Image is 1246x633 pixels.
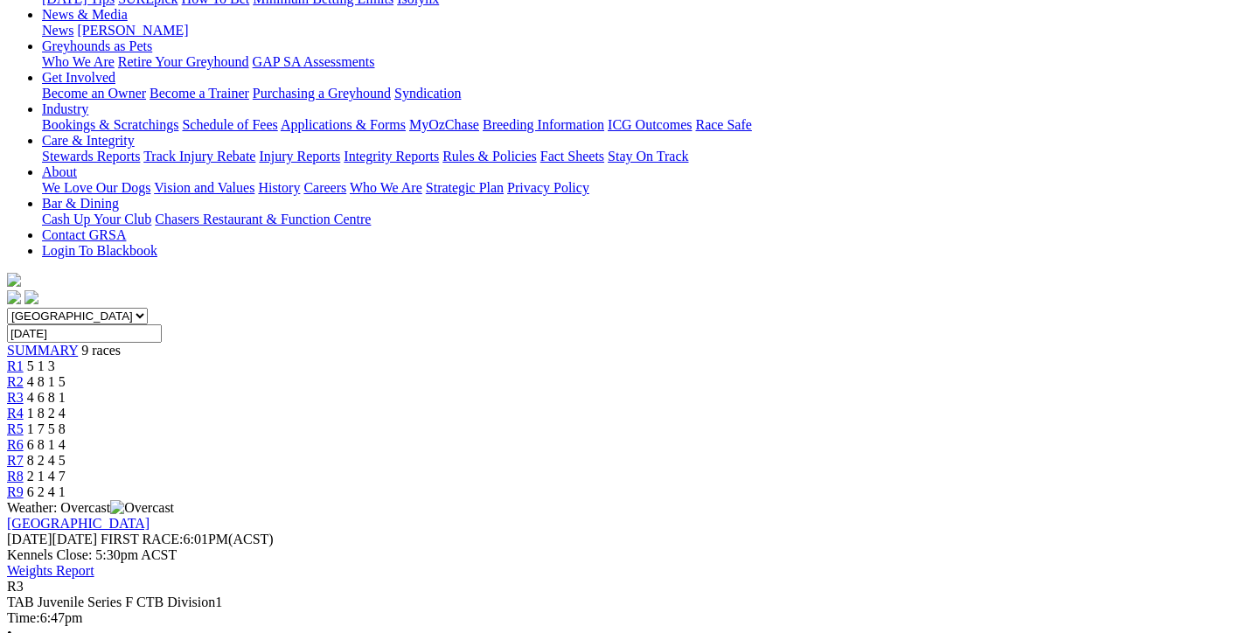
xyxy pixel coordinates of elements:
[155,212,371,226] a: Chasers Restaurant & Function Centre
[258,180,300,195] a: History
[350,180,422,195] a: Who We Are
[253,54,375,69] a: GAP SA Assessments
[42,243,157,258] a: Login To Blackbook
[344,149,439,163] a: Integrity Reports
[7,343,78,358] a: SUMMARY
[42,212,151,226] a: Cash Up Your Club
[7,469,24,483] a: R8
[154,180,254,195] a: Vision and Values
[7,579,24,594] span: R3
[42,86,1239,101] div: Get Involved
[42,180,1239,196] div: About
[695,117,751,132] a: Race Safe
[42,54,1239,70] div: Greyhounds as Pets
[81,343,121,358] span: 9 races
[7,273,21,287] img: logo-grsa-white.png
[483,117,604,132] a: Breeding Information
[27,421,66,436] span: 1 7 5 8
[42,180,150,195] a: We Love Our Dogs
[608,117,692,132] a: ICG Outcomes
[394,86,461,101] a: Syndication
[7,547,1239,563] div: Kennels Close: 5:30pm ACST
[110,500,174,516] img: Overcast
[540,149,604,163] a: Fact Sheets
[101,532,183,546] span: FIRST RACE:
[24,290,38,304] img: twitter.svg
[259,149,340,163] a: Injury Reports
[27,484,66,499] span: 6 2 4 1
[608,149,688,163] a: Stay On Track
[42,38,152,53] a: Greyhounds as Pets
[101,532,274,546] span: 6:01PM(ACST)
[7,532,52,546] span: [DATE]
[7,595,1239,610] div: TAB Juvenile Series F CTB Division1
[27,406,66,421] span: 1 8 2 4
[426,180,504,195] a: Strategic Plan
[27,469,66,483] span: 2 1 4 7
[442,149,537,163] a: Rules & Policies
[42,23,73,38] a: News
[143,149,255,163] a: Track Injury Rebate
[409,117,479,132] a: MyOzChase
[42,149,1239,164] div: Care & Integrity
[42,227,126,242] a: Contact GRSA
[7,421,24,436] a: R5
[42,54,115,69] a: Who We Are
[7,374,24,389] a: R2
[7,516,150,531] a: [GEOGRAPHIC_DATA]
[7,437,24,452] a: R6
[7,563,94,578] a: Weights Report
[27,437,66,452] span: 6 8 1 4
[42,101,88,116] a: Industry
[42,149,140,163] a: Stewards Reports
[42,7,128,22] a: News & Media
[7,390,24,405] a: R3
[253,86,391,101] a: Purchasing a Greyhound
[7,610,40,625] span: Time:
[507,180,589,195] a: Privacy Policy
[7,484,24,499] a: R9
[118,54,249,69] a: Retire Your Greyhound
[27,358,55,373] span: 5 1 3
[7,324,162,343] input: Select date
[7,532,97,546] span: [DATE]
[7,500,174,515] span: Weather: Overcast
[42,86,146,101] a: Become an Owner
[42,164,77,179] a: About
[42,117,1239,133] div: Industry
[182,117,277,132] a: Schedule of Fees
[7,610,1239,626] div: 6:47pm
[150,86,249,101] a: Become a Trainer
[77,23,188,38] a: [PERSON_NAME]
[7,358,24,373] a: R1
[281,117,406,132] a: Applications & Forms
[42,117,178,132] a: Bookings & Scratchings
[7,290,21,304] img: facebook.svg
[303,180,346,195] a: Careers
[42,212,1239,227] div: Bar & Dining
[42,196,119,211] a: Bar & Dining
[27,390,66,405] span: 4 6 8 1
[7,453,24,468] a: R7
[27,453,66,468] span: 8 2 4 5
[42,70,115,85] a: Get Involved
[42,133,135,148] a: Care & Integrity
[7,406,24,421] a: R4
[27,374,66,389] span: 4 8 1 5
[42,23,1239,38] div: News & Media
